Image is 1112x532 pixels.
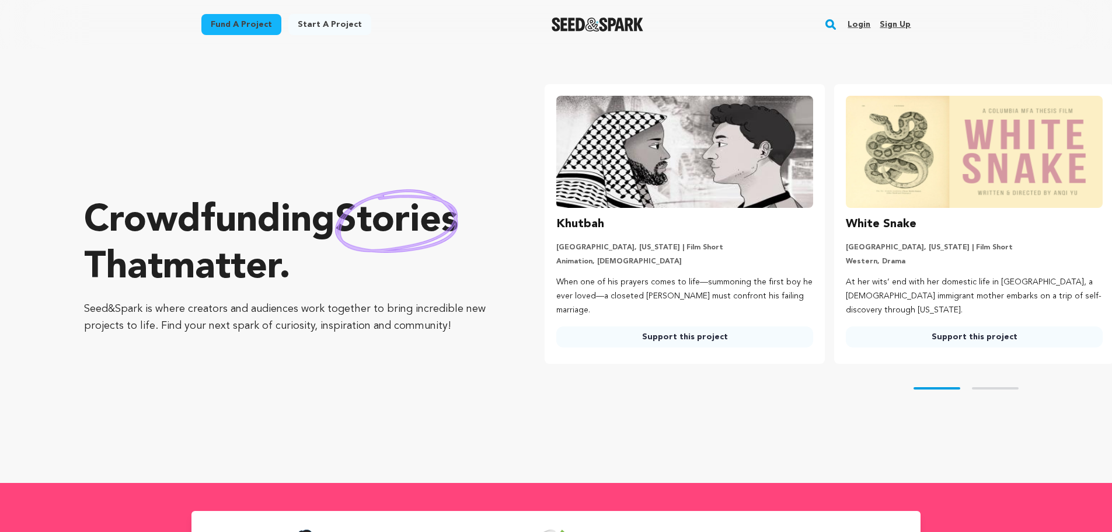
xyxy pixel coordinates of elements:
span: matter [163,249,279,287]
h3: White Snake [846,215,916,234]
a: Sign up [880,15,911,34]
img: hand sketched image [335,189,458,253]
p: At her wits’ end with her domestic life in [GEOGRAPHIC_DATA], a [DEMOGRAPHIC_DATA] immigrant moth... [846,276,1103,317]
p: When one of his prayers comes to life—summoning the first boy he ever loved—a closeted [PERSON_NA... [556,276,813,317]
p: Western, Drama [846,257,1103,266]
img: White Snake image [846,96,1103,208]
img: Khutbah image [556,96,813,208]
a: Fund a project [201,14,281,35]
a: Start a project [288,14,371,35]
p: Seed&Spark is where creators and audiences work together to bring incredible new projects to life... [84,301,498,335]
h3: Khutbah [556,215,604,234]
a: Support this project [846,326,1103,347]
p: [GEOGRAPHIC_DATA], [US_STATE] | Film Short [556,243,813,252]
p: Animation, [DEMOGRAPHIC_DATA] [556,257,813,266]
a: Seed&Spark Homepage [552,18,643,32]
p: Crowdfunding that . [84,198,498,291]
img: Seed&Spark Logo Dark Mode [552,18,643,32]
a: Login [848,15,870,34]
p: [GEOGRAPHIC_DATA], [US_STATE] | Film Short [846,243,1103,252]
a: Support this project [556,326,813,347]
